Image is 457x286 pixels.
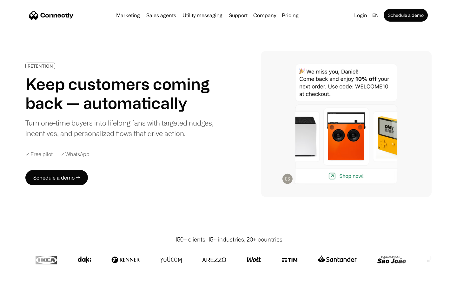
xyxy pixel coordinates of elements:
[226,13,250,18] a: Support
[114,13,142,18] a: Marketing
[144,13,179,18] a: Sales agents
[25,151,53,157] div: ✓ Free pilot
[25,170,88,185] a: Schedule a demo →
[28,64,53,68] div: RETENTION
[25,118,218,139] div: Turn one-time buyers into lifelong fans with targeted nudges, incentives, and personalized flows ...
[13,275,38,284] ul: Language list
[6,274,38,284] aside: Language selected: English
[253,11,276,20] div: Company
[175,235,282,244] div: 150+ clients, 15+ industries, 20+ countries
[372,11,379,20] div: en
[352,11,370,20] a: Login
[60,151,89,157] div: ✓ WhatsApp
[384,9,428,22] a: Schedule a demo
[25,74,218,112] h1: Keep customers coming back — automatically
[180,13,225,18] a: Utility messaging
[279,13,301,18] a: Pricing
